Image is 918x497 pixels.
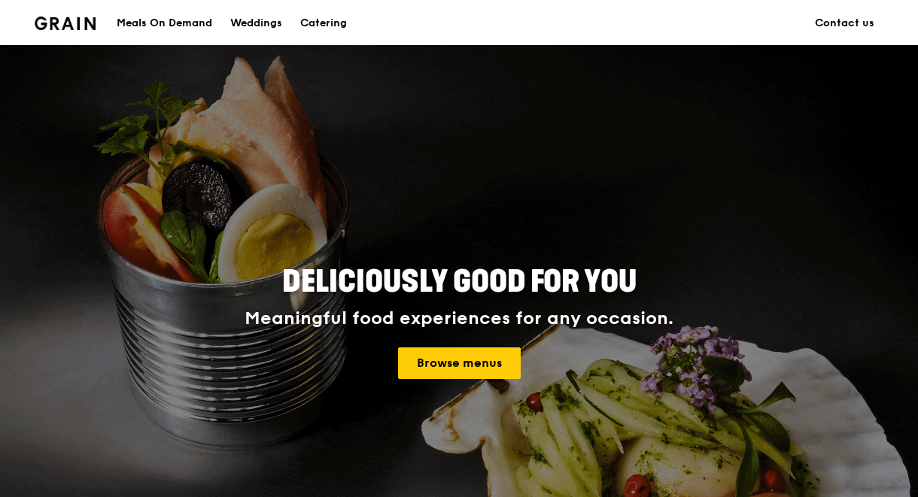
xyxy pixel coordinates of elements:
a: Browse menus [398,347,521,379]
img: Grain [35,17,96,30]
span: Deliciously good for you [282,264,637,300]
a: Catering [291,1,356,46]
div: Meaningful food experiences for any occasion. [188,308,730,329]
div: Catering [300,1,347,46]
a: Weddings [221,1,291,46]
a: Contact us [806,1,883,46]
div: Meals On Demand [117,1,212,46]
div: Weddings [230,1,282,46]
